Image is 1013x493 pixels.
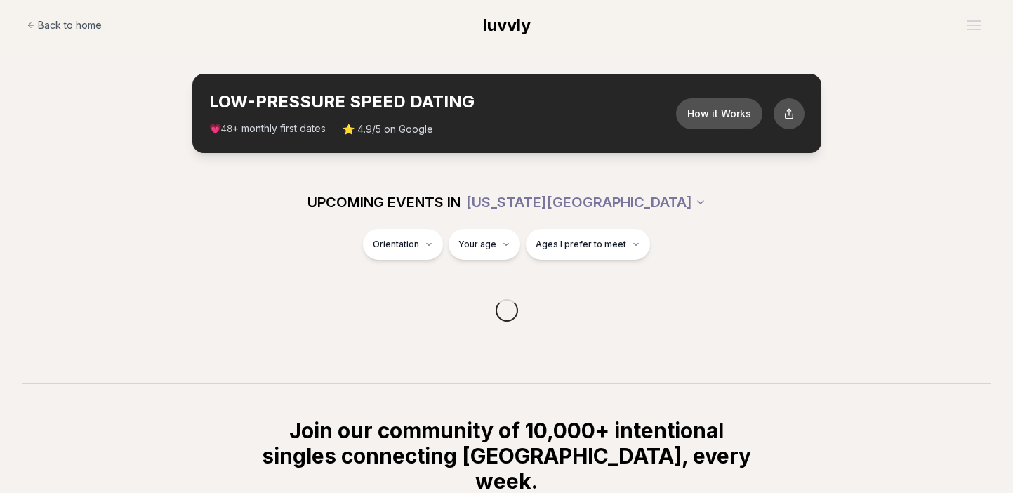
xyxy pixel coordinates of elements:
span: Orientation [373,239,419,250]
button: Open menu [962,15,987,36]
span: Back to home [38,18,102,32]
button: [US_STATE][GEOGRAPHIC_DATA] [466,187,706,218]
span: Ages I prefer to meet [536,239,626,250]
span: 💗 + monthly first dates [209,121,326,136]
span: 48 [221,124,233,135]
span: ⭐ 4.9/5 on Google [343,122,433,136]
button: Your age [449,229,520,260]
span: luvvly [483,15,531,35]
a: luvvly [483,14,531,37]
button: Ages I prefer to meet [526,229,650,260]
a: Back to home [27,11,102,39]
span: UPCOMING EVENTS IN [307,192,461,212]
button: Orientation [363,229,443,260]
h2: LOW-PRESSURE SPEED DATING [209,91,676,113]
span: Your age [458,239,496,250]
button: How it Works [676,98,762,129]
